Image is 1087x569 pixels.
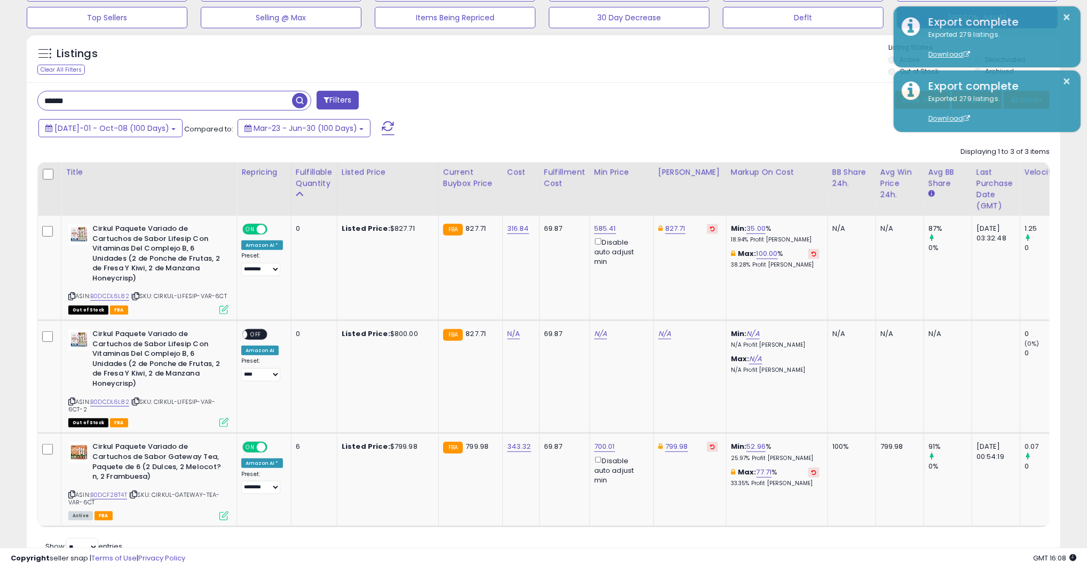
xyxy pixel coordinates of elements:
p: Listing States: [888,43,1060,53]
b: Listed Price: [342,329,390,339]
b: Cirkul Paquete Variado de Cartuchos de Sabor Lifesip Con Vitaminas Del Complejo B, 6 Unidades (2 ... [92,224,222,286]
strong: Copyright [11,553,50,563]
div: Avg BB Share [928,167,967,189]
b: Min: [731,329,747,339]
div: 87% [928,224,972,233]
a: 35.00 [746,223,766,234]
a: Privacy Policy [138,553,185,563]
a: 700.01 [594,441,615,452]
a: 316.84 [507,223,529,234]
div: Amazon AI [241,346,279,355]
div: Preset: [241,357,283,381]
div: [PERSON_NAME] [658,167,722,178]
div: Current Buybox Price [443,167,498,189]
div: 1.25 [1025,224,1068,233]
span: FBA [94,511,113,520]
div: Disable auto adjust min [594,455,645,485]
div: 0 [1025,348,1068,358]
div: Min Price [594,167,649,178]
a: 77.71 [757,467,772,478]
p: 25.97% Profit [PERSON_NAME] [731,455,820,462]
a: N/A [658,329,671,339]
div: Avg Win Price 24h. [880,167,919,200]
button: 30 Day Decrease [549,7,710,28]
div: Disable auto adjust min [594,236,645,267]
a: 100.00 [757,248,778,259]
div: % [731,224,820,244]
span: 827.71 [466,329,486,339]
div: 0 [296,224,329,233]
img: 41zQzerZ4xL._SL40_.jpg [68,442,90,463]
h5: Listings [57,46,98,61]
div: Markup on Cost [731,167,823,178]
b: Listed Price: [342,441,390,451]
button: Items Being Repriced [375,7,535,28]
div: Exported 279 listings. [920,30,1073,60]
div: $799.98 [342,442,430,451]
a: N/A [749,354,762,364]
div: 6 [296,442,329,451]
b: Max: [738,248,757,259]
b: Min: [731,223,747,233]
div: BB Share 24h. [832,167,871,189]
b: Listed Price: [342,223,390,233]
small: (0%) [1025,339,1039,348]
a: B0DCDL6L82 [90,292,129,301]
a: 827.71 [665,223,686,234]
div: ASIN: [68,329,229,426]
div: $827.71 [342,224,430,233]
span: | SKU: CIRKUL-GATEWAY-TEA-VAR-6CT [68,490,219,506]
button: × [1063,75,1072,88]
a: 52.96 [746,441,766,452]
div: Preset: [241,252,283,276]
div: Amazon AI * [241,240,283,250]
div: Clear All Filters [37,65,85,75]
b: Max: [731,354,750,364]
div: 0% [928,462,972,471]
span: [DATE]-01 - Oct-08 (100 Days) [54,123,169,134]
b: Cirkul Paquete Variado de Cartuchos de Sabor Lifesip Con Vitaminas Del Complejo B, 6 Unidades (2 ... [92,329,222,391]
a: N/A [507,329,520,339]
div: [DATE] 03:32:48 [976,224,1012,243]
div: N/A [832,224,868,233]
div: ASIN: [68,442,229,519]
span: 827.71 [466,223,486,233]
a: 343.32 [507,441,531,452]
div: 69.87 [544,442,581,451]
small: FBA [443,224,463,236]
div: Amazon AI * [241,458,283,468]
span: | SKU: CIRKUL-LIFESIP-VAR-6CT [131,292,227,300]
button: × [1063,11,1072,24]
div: N/A [880,224,916,233]
div: 799.98 [880,442,916,451]
a: Terms of Use [91,553,137,563]
div: 69.87 [544,329,581,339]
div: Exported 279 listings. [920,94,1073,124]
button: Mar-23 - Jun-30 (100 Days) [238,119,371,137]
small: Avg BB Share. [928,189,935,199]
div: Last Purchase Date (GMT) [976,167,1015,212]
a: B0DCDL6L82 [90,397,129,407]
div: N/A [880,329,916,339]
div: % [731,467,820,487]
img: 41zWycd+nOL._SL40_.jpg [68,224,90,245]
small: FBA [443,442,463,454]
div: 100% [832,442,868,451]
div: $800.00 [342,329,430,339]
div: 0% [928,243,972,253]
span: ON [243,225,257,234]
p: 38.28% Profit [PERSON_NAME] [731,261,820,269]
span: | SKU: CIRKUL-LIFESIP-VAR-6CT-2 [68,397,215,414]
b: Min: [731,441,747,451]
div: 0.07 [1025,442,1068,451]
div: Velocity [1025,167,1064,178]
div: 0 [296,329,329,339]
span: FBA [110,418,128,427]
p: N/A Profit [PERSON_NAME] [731,367,820,374]
div: Listed Price [342,167,434,178]
b: Cirkul Paquete Variado de Cartuchos de Sabor Gateway Tea, Paquete de 6 (2 Dulces, 2 Melocot?n, 2 ... [92,442,222,484]
a: Download [928,50,970,59]
span: Show: entries [45,541,122,551]
div: 0 [1025,329,1068,339]
small: FBA [443,329,463,341]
